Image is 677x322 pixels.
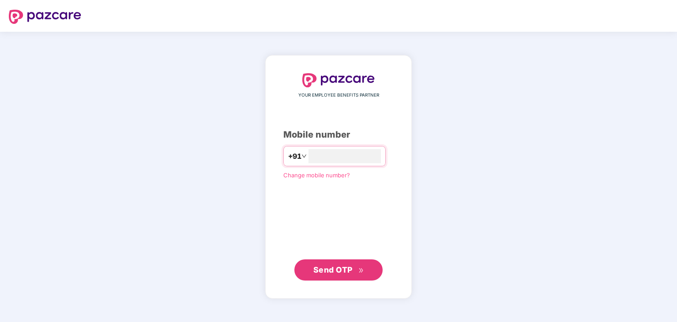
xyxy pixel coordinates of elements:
[9,10,81,24] img: logo
[298,92,379,99] span: YOUR EMPLOYEE BENEFITS PARTNER
[294,259,383,281] button: Send OTPdouble-right
[283,128,394,142] div: Mobile number
[288,151,301,162] span: +91
[313,265,353,274] span: Send OTP
[358,268,364,273] span: double-right
[301,154,307,159] span: down
[283,172,350,179] a: Change mobile number?
[302,73,375,87] img: logo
